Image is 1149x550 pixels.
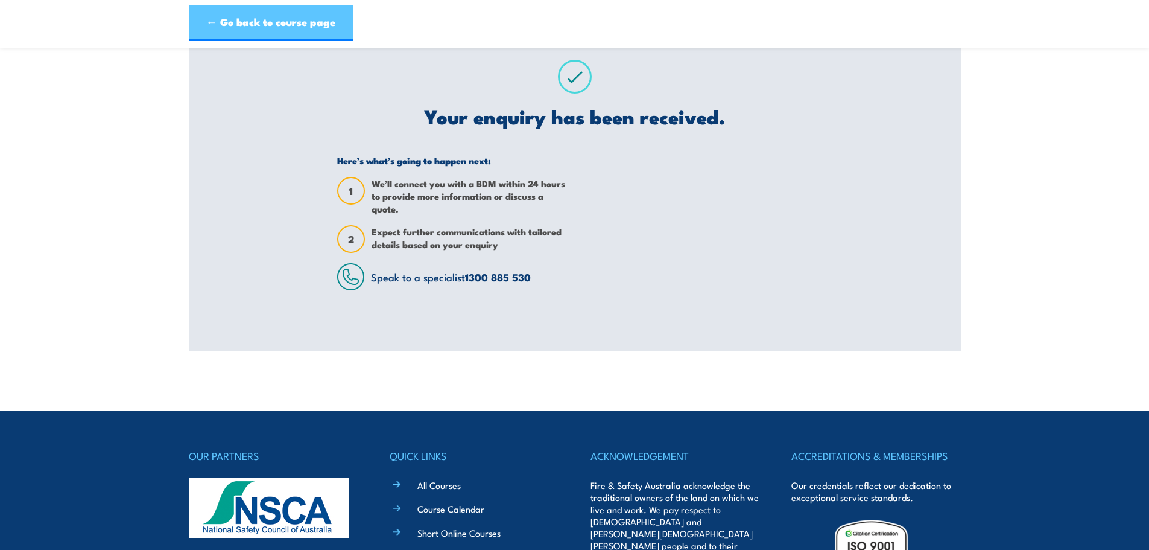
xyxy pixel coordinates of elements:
h5: Here’s what’s going to happen next: [337,155,566,166]
span: Expect further communications with tailored details based on your enquiry [372,225,566,253]
a: Course Calendar [417,502,484,515]
a: 1300 885 530 [465,269,531,285]
a: ← Go back to course page [189,5,353,41]
h4: QUICK LINKS [390,447,559,464]
img: nsca-logo-footer [189,478,349,538]
a: Short Online Courses [417,526,501,539]
span: Speak to a specialist [371,269,531,284]
h4: OUR PARTNERS [189,447,358,464]
span: We’ll connect you with a BDM within 24 hours to provide more information or discuss a quote. [372,177,566,215]
h4: ACKNOWLEDGEMENT [590,447,759,464]
h2: Your enquiry has been received. [337,107,812,124]
span: 1 [338,185,364,197]
span: 2 [338,233,364,246]
p: Our credentials reflect our dedication to exceptional service standards. [791,479,960,504]
h4: ACCREDITATIONS & MEMBERSHIPS [791,447,960,464]
a: All Courses [417,479,461,491]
